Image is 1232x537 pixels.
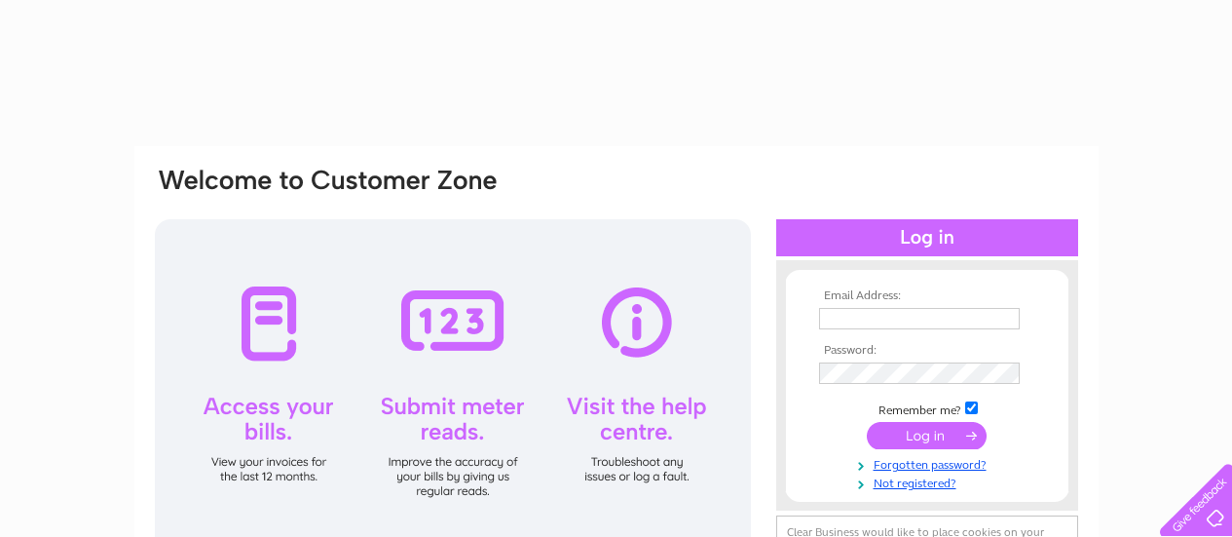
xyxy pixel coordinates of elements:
th: Email Address: [814,289,1040,303]
th: Password: [814,344,1040,358]
a: Not registered? [819,473,1040,491]
a: Forgotten password? [819,454,1040,473]
td: Remember me? [814,399,1040,418]
input: Submit [867,422,987,449]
